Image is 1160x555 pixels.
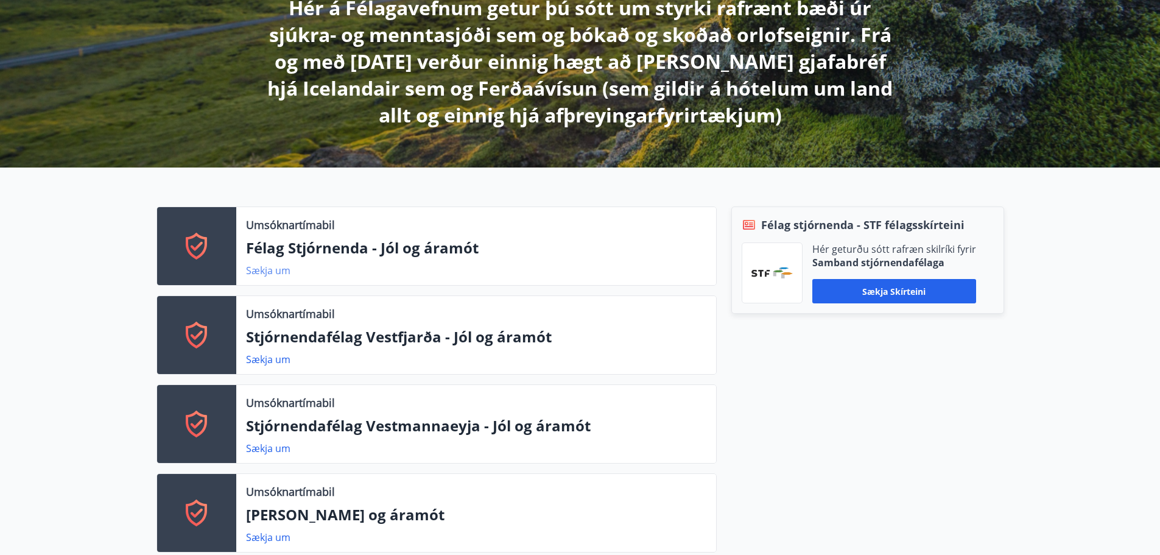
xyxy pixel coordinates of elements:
p: [PERSON_NAME] og áramót [246,504,706,525]
p: Umsóknartímabil [246,484,335,500]
img: vjCaq2fThgY3EUYqSgpjEiBg6WP39ov69hlhuPVN.png [751,267,793,278]
a: Sækja um [246,442,290,455]
p: Samband stjórnendafélaga [812,256,976,269]
p: Umsóknartímabil [246,217,335,233]
p: Umsóknartímabil [246,395,335,411]
p: Stjórnendafélag Vestmannaeyja - Jól og áramót [246,415,706,436]
a: Sækja um [246,531,290,544]
span: Félag stjórnenda - STF félagsskírteini [761,217,965,233]
p: Umsóknartímabil [246,306,335,322]
a: Sækja um [246,353,290,366]
p: Félag Stjórnenda - Jól og áramót [246,238,706,258]
p: Stjórnendafélag Vestfjarða - Jól og áramót [246,327,706,347]
p: Hér geturðu sótt rafræn skilríki fyrir [812,242,976,256]
button: Sækja skírteini [812,279,976,303]
a: Sækja um [246,264,290,277]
